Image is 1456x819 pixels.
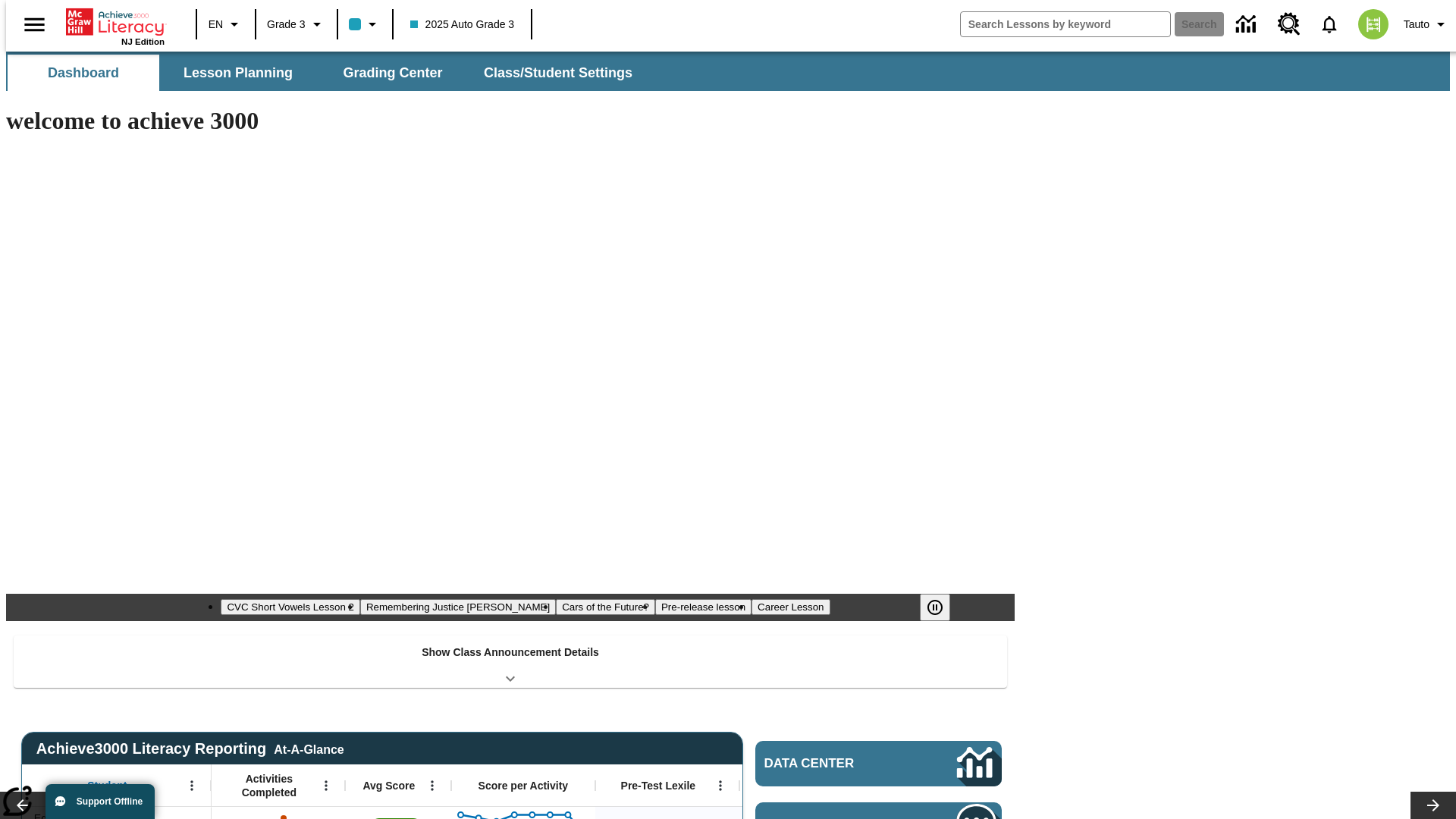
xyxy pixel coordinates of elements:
[1358,9,1389,39] img: avatar image
[752,599,830,615] button: Slide 5 Career Lesson
[343,64,442,82] span: Grading Center
[920,594,950,621] button: Pause
[1404,17,1429,33] span: Tauto
[421,774,444,797] button: Open Menu
[422,645,599,661] p: Show Class Announcement Details
[1227,4,1269,45] a: Data Center
[162,55,314,91] button: Lesson Planning
[755,741,1002,786] a: Data Center
[66,7,165,37] a: Home
[77,796,143,807] span: Support Offline
[274,740,344,757] div: At-A-Glance
[556,599,655,615] button: Slide 3 Cars of the Future?
[484,64,632,82] span: Class/Student Settings
[920,594,965,621] div: Pause
[360,599,556,615] button: Slide 2 Remembering Justice O'Connor
[655,599,752,615] button: Slide 4 Pre-release lesson
[36,740,344,758] span: Achieve3000 Literacy Reporting
[472,55,645,91] button: Class/Student Settings
[48,64,119,82] span: Dashboard
[14,635,1007,688] div: Show Class Announcement Details
[202,11,250,38] button: Language: EN, Select a language
[121,37,165,46] span: NJ Edition
[8,55,159,91] button: Dashboard
[343,11,388,38] button: Class color is light blue. Change class color
[6,107,1015,135] h1: welcome to achieve 3000
[87,779,127,792] span: Student
[362,779,415,792] span: Avg Score
[479,779,569,792] span: Score per Activity
[1398,11,1456,38] button: Profile/Settings
[6,52,1450,91] div: SubNavbar
[1410,792,1456,819] button: Lesson carousel, Next
[1310,5,1349,44] a: Notifications
[267,17,306,33] span: Grade 3
[221,599,359,615] button: Slide 1 CVC Short Vowels Lesson 2
[317,55,469,91] button: Grading Center
[315,774,337,797] button: Open Menu
[180,774,203,797] button: Open Menu
[12,2,57,47] button: Open side menu
[6,55,646,91] div: SubNavbar
[184,64,293,82] span: Lesson Planning
[764,756,906,771] span: Data Center
[219,772,319,799] span: Activities Completed
[709,774,732,797] button: Open Menu
[410,17,515,33] span: 2025 Auto Grade 3
[45,784,155,819] button: Support Offline
[621,779,696,792] span: Pre-Test Lexile
[66,5,165,46] div: Home
[1349,5,1398,44] button: Select a new avatar
[209,17,223,33] span: EN
[1269,4,1310,45] a: Resource Center, Will open in new tab
[961,12,1170,36] input: search field
[261,11,332,38] button: Grade: Grade 3, Select a grade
